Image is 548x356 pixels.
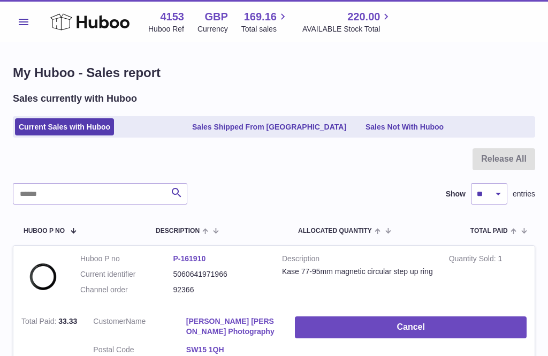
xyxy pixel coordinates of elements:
span: 33.33 [58,317,77,325]
a: Sales Not With Huboo [362,118,447,136]
dt: Current identifier [80,269,173,279]
span: AVAILABLE Stock Total [302,24,393,34]
h2: Sales currently with Huboo [13,92,137,105]
span: ALLOCATED Quantity [298,228,372,234]
a: SW15 1QH [186,345,279,355]
span: 220.00 [347,10,380,24]
span: 169.16 [244,10,277,24]
button: Cancel [295,316,527,338]
span: Customer [93,317,126,325]
a: 169.16 Total sales [241,10,289,34]
strong: Description [282,254,433,267]
img: 08.-82-95.jpg [21,254,64,297]
span: Huboo P no [24,228,65,234]
div: Huboo Ref [148,24,184,34]
td: 1 [441,246,535,308]
strong: Quantity Sold [449,254,498,266]
a: [PERSON_NAME] [PERSON_NAME] Photography [186,316,279,337]
div: Kase 77-95mm magnetic circular step up ring [282,267,433,277]
a: P-161910 [173,254,206,263]
span: entries [513,189,535,199]
dd: 5060641971966 [173,269,267,279]
div: Currency [197,24,228,34]
h1: My Huboo - Sales report [13,64,535,81]
a: Current Sales with Huboo [15,118,114,136]
span: Total sales [241,24,289,34]
a: Sales Shipped From [GEOGRAPHIC_DATA] [188,118,350,136]
span: Description [156,228,200,234]
dd: 92366 [173,285,267,295]
span: Total paid [470,228,508,234]
dt: Huboo P no [80,254,173,264]
label: Show [446,189,466,199]
a: 220.00 AVAILABLE Stock Total [302,10,393,34]
strong: Total Paid [21,317,58,328]
strong: GBP [204,10,227,24]
strong: 4153 [160,10,184,24]
dt: Name [93,316,186,339]
dt: Channel order [80,285,173,295]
